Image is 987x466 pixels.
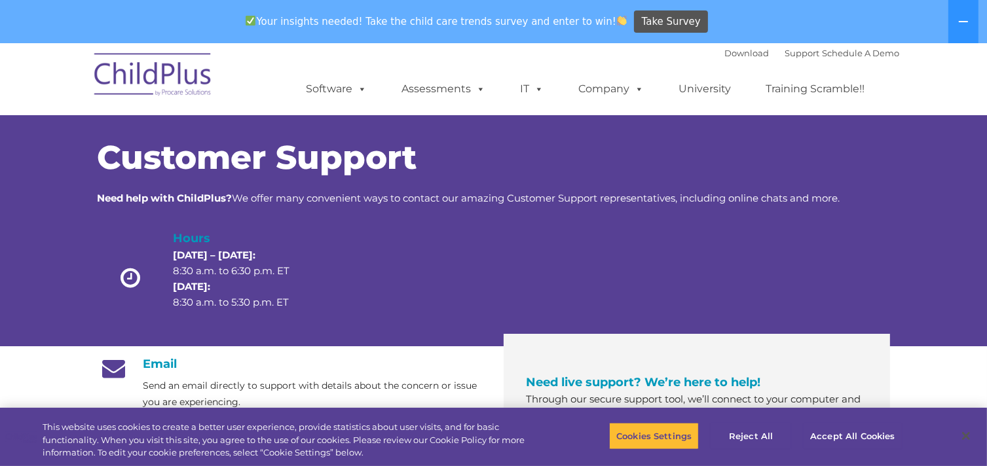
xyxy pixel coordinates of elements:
img: ChildPlus by Procare Solutions [88,44,219,109]
button: Close [952,421,980,450]
img: ✅ [246,16,255,26]
a: Company [566,76,658,102]
div: This website uses cookies to create a better user experience, provide statistics about user visit... [43,421,543,459]
span: Take Survey [642,10,701,33]
h4: Email [98,357,484,371]
a: Software [293,76,381,102]
a: Download [725,48,770,58]
span: Need live support? We’re here to help! [527,375,761,389]
a: Support [785,48,820,58]
button: Reject All [710,422,792,450]
span: Your insights needed! Take the child care trends survey and enter to win! [240,9,633,34]
a: University [666,76,745,102]
strong: [DATE]: [173,280,210,293]
span: Customer Support [98,137,417,177]
strong: [DATE] – [DATE]: [173,249,255,261]
p: Send an email directly to support with details about the concern or issue you are experiencing. [143,378,484,410]
button: Accept All Cookies [803,422,902,450]
a: IT [508,76,557,102]
a: Take Survey [634,10,708,33]
p: 8:30 a.m. to 6:30 p.m. ET 8:30 a.m. to 5:30 p.m. ET [173,247,312,310]
button: Cookies Settings [609,422,699,450]
img: 👏 [617,16,627,26]
font: | [725,48,900,58]
h4: Hours [173,229,312,247]
strong: Need help with ChildPlus? [98,192,233,204]
a: Training Scramble!! [753,76,878,102]
span: We offer many convenient ways to contact our amazing Customer Support representatives, including ... [98,192,840,204]
a: Assessments [389,76,499,102]
a: Schedule A Demo [823,48,900,58]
